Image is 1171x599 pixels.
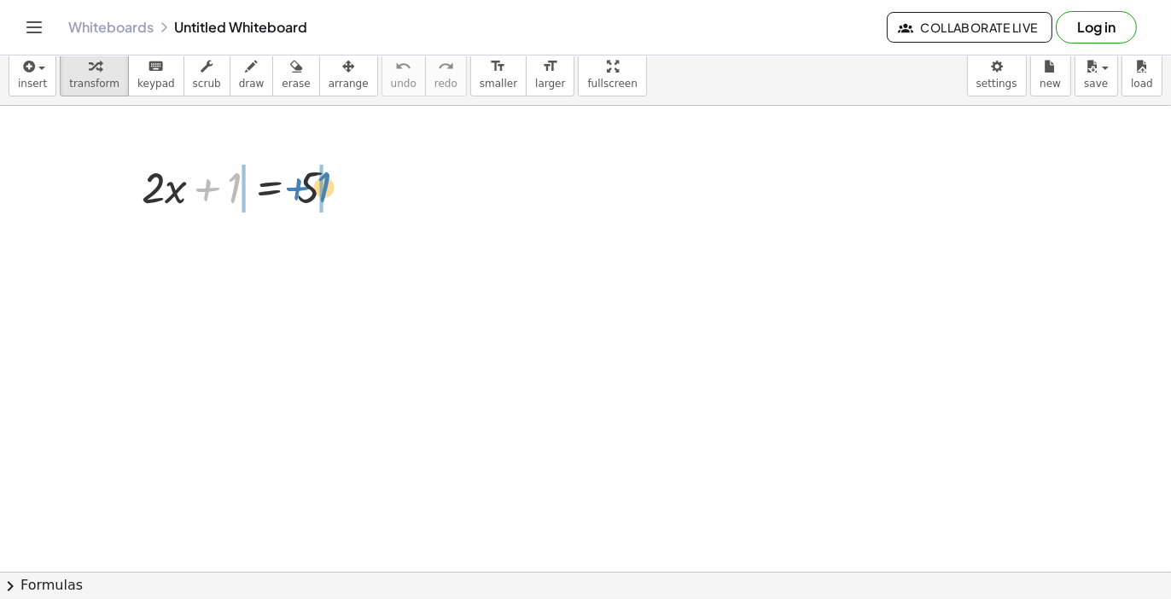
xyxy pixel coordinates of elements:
span: save [1084,78,1108,90]
i: redo [438,56,454,77]
button: save [1075,50,1118,96]
a: Whiteboards [68,19,154,36]
button: Toggle navigation [20,14,48,41]
button: scrub [184,50,230,96]
button: draw [230,50,274,96]
span: Collaborate Live [901,20,1038,35]
button: new [1030,50,1071,96]
span: larger [535,78,565,90]
button: load [1121,50,1162,96]
button: redoredo [425,50,467,96]
i: format_size [542,56,558,77]
span: new [1040,78,1061,90]
span: load [1131,78,1153,90]
button: Collaborate Live [887,12,1052,43]
span: fullscreen [587,78,637,90]
span: insert [18,78,47,90]
span: redo [434,78,457,90]
span: settings [976,78,1017,90]
button: Log in [1056,11,1137,44]
span: draw [239,78,265,90]
span: scrub [193,78,221,90]
button: keyboardkeypad [128,50,184,96]
button: insert [9,50,56,96]
span: transform [69,78,119,90]
span: arrange [329,78,369,90]
button: transform [60,50,129,96]
span: undo [391,78,417,90]
button: arrange [319,50,378,96]
button: format_sizesmaller [470,50,527,96]
button: format_sizelarger [526,50,574,96]
button: erase [272,50,319,96]
span: smaller [480,78,517,90]
button: fullscreen [578,50,646,96]
button: undoundo [382,50,426,96]
i: undo [395,56,411,77]
span: erase [282,78,310,90]
button: settings [967,50,1027,96]
span: keypad [137,78,175,90]
i: format_size [490,56,506,77]
i: keyboard [148,56,164,77]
